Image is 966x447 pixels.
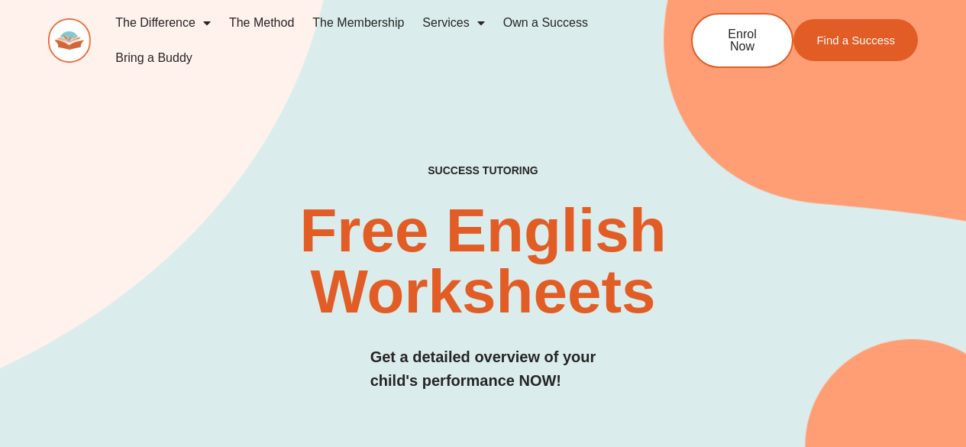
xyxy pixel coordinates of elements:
[354,164,612,177] h4: SUCCESS TUTORING​
[303,5,413,40] a: The Membership
[106,40,202,76] a: Bring a Buddy
[793,19,918,61] a: Find a Success
[716,28,769,53] span: Enrol Now
[106,5,641,76] nav: Menu
[494,5,597,40] a: Own a Success
[106,5,220,40] a: The Difference
[196,200,770,322] h2: Free English Worksheets​
[413,5,493,40] a: Services
[370,345,596,393] h3: Get a detailed overview of your child's performance NOW!
[816,34,895,46] span: Find a Success
[691,13,793,68] a: Enrol Now
[220,5,303,40] a: The Method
